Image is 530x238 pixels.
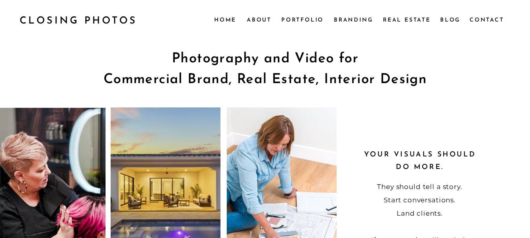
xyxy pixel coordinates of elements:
a: Home [214,15,236,24]
a: Contact [470,15,503,24]
h2: Your visuals should do more. [362,149,478,173]
h1: Photography and Video for Commercial Brand, Real Estate, Interior Design [30,49,501,93]
a: CLOSING PHOTOS [20,12,144,27]
a: Branding [334,15,374,24]
a: Real Estate [383,15,432,24]
a: About [247,15,271,24]
a: Blog [440,15,461,24]
a: Portfolio [281,15,324,24]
